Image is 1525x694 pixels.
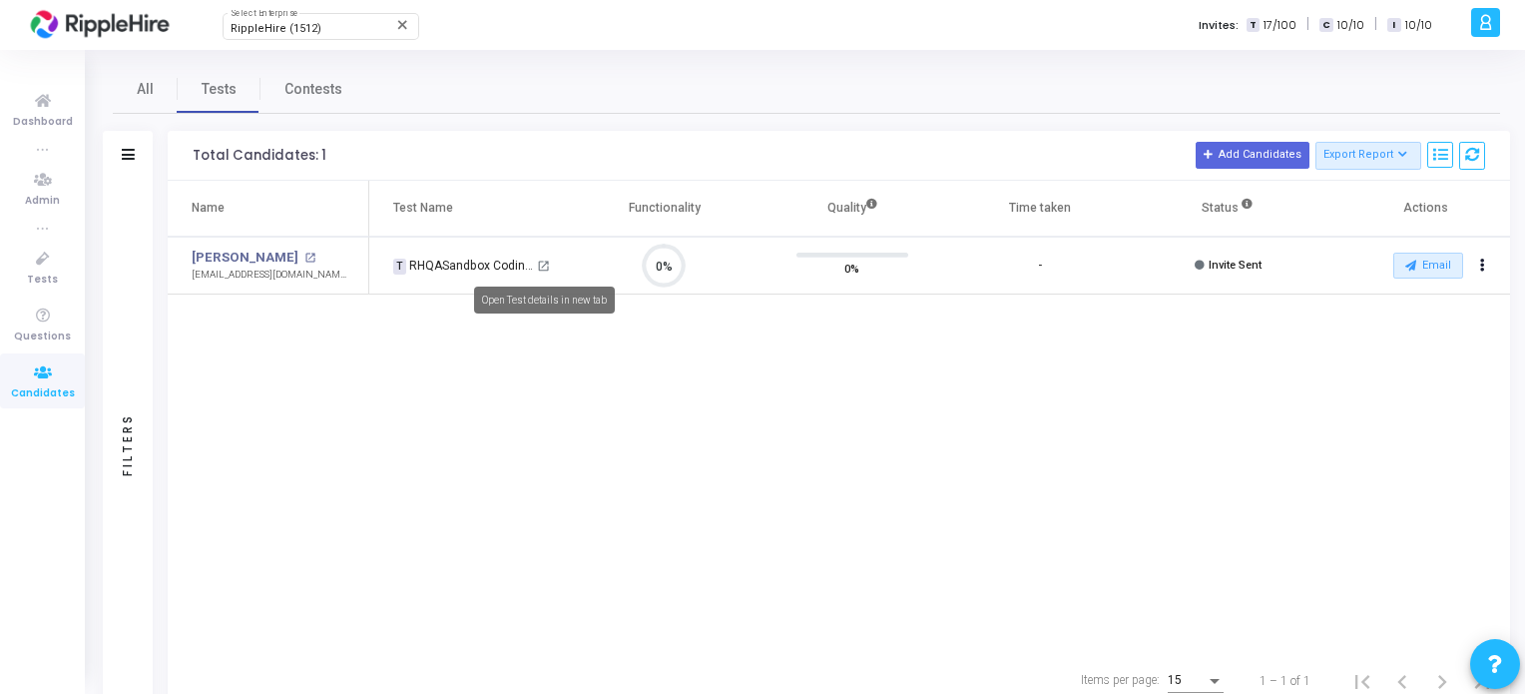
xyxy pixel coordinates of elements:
[1081,671,1160,689] div: Items per page:
[1306,14,1309,35] span: |
[304,253,315,264] mat-icon: open_in_new
[25,193,60,210] span: Admin
[1468,252,1496,280] button: Actions
[537,260,550,273] mat-icon: open_in_new
[1387,18,1400,33] span: I
[1196,142,1309,168] button: Add Candidates
[13,114,73,131] span: Dashboard
[1134,181,1321,237] th: Status
[1009,197,1071,219] div: Time taken
[1264,17,1296,34] span: 17/100
[192,248,298,268] a: [PERSON_NAME]
[231,22,321,35] span: RippleHire (1512)
[759,181,946,237] th: Quality
[137,79,154,100] span: All
[393,259,406,275] span: T
[14,329,71,346] span: Questions
[25,5,175,45] img: logo
[27,272,58,289] span: Tests
[119,335,137,554] div: Filters
[1168,674,1224,688] mat-select: Items per page:
[571,181,759,237] th: Functionality
[1374,14,1377,35] span: |
[1247,18,1260,33] span: T
[1209,259,1262,272] span: Invite Sent
[1315,142,1422,170] button: Export Report
[192,197,225,219] div: Name
[1199,17,1239,34] label: Invites:
[369,181,571,237] th: Test Name
[284,79,342,100] span: Contests
[192,268,348,283] div: [EMAIL_ADDRESS][DOMAIN_NAME]
[202,79,237,100] span: Tests
[1038,258,1042,275] div: -
[395,17,411,33] mat-icon: Clear
[1322,181,1510,237] th: Actions
[193,148,326,164] div: Total Candidates: 1
[474,287,615,314] div: Open Test details in new tab
[1337,17,1364,34] span: 10/10
[1168,673,1182,687] span: 15
[1393,253,1463,279] button: Email
[844,258,859,278] span: 0%
[1405,17,1432,34] span: 10/10
[1319,18,1332,33] span: C
[393,257,535,275] div: RHQASandbox Coding Assessment
[11,385,75,402] span: Candidates
[1260,672,1310,690] div: 1 – 1 of 1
